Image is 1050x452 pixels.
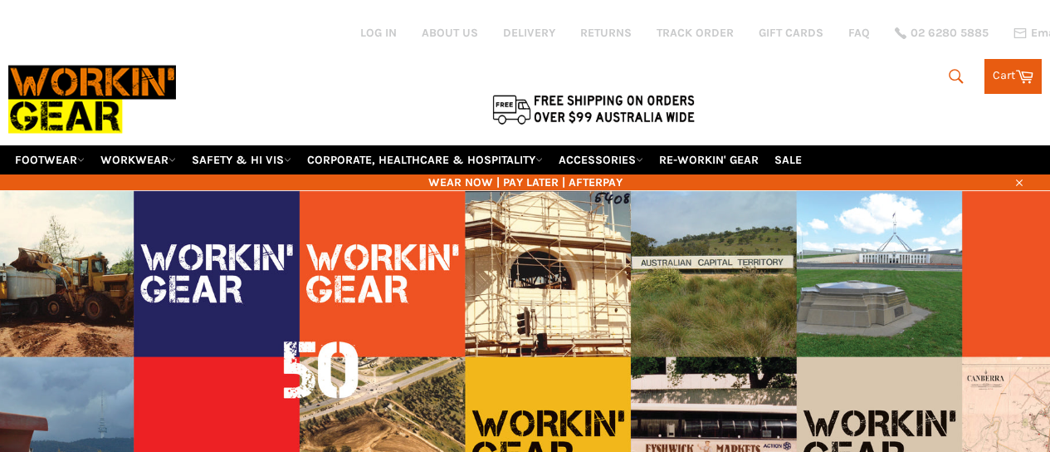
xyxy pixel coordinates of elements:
a: WORKWEAR [94,145,183,174]
a: RETURNS [580,25,632,41]
a: SAFETY & HI VIS [185,145,298,174]
a: 02 6280 5885 [895,27,989,39]
a: DELIVERY [503,25,555,41]
a: SALE [768,145,808,174]
img: Workin Gear leaders in Workwear, Safety Boots, PPE, Uniforms. Australia's No.1 in Workwear [8,54,176,145]
span: WEAR NOW | PAY LATER | AFTERPAY [8,174,1042,190]
a: Log in [360,26,397,40]
a: FOOTWEAR [8,145,91,174]
a: CORPORATE, HEALTHCARE & HOSPITALITY [300,145,549,174]
a: RE-WORKIN' GEAR [652,145,765,174]
a: TRACK ORDER [657,25,734,41]
a: GIFT CARDS [759,25,823,41]
a: ACCESSORIES [552,145,650,174]
a: FAQ [848,25,870,41]
span: 02 6280 5885 [911,27,989,39]
a: ABOUT US [422,25,478,41]
img: Flat $9.95 shipping Australia wide [490,91,697,126]
a: Cart [984,59,1042,94]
